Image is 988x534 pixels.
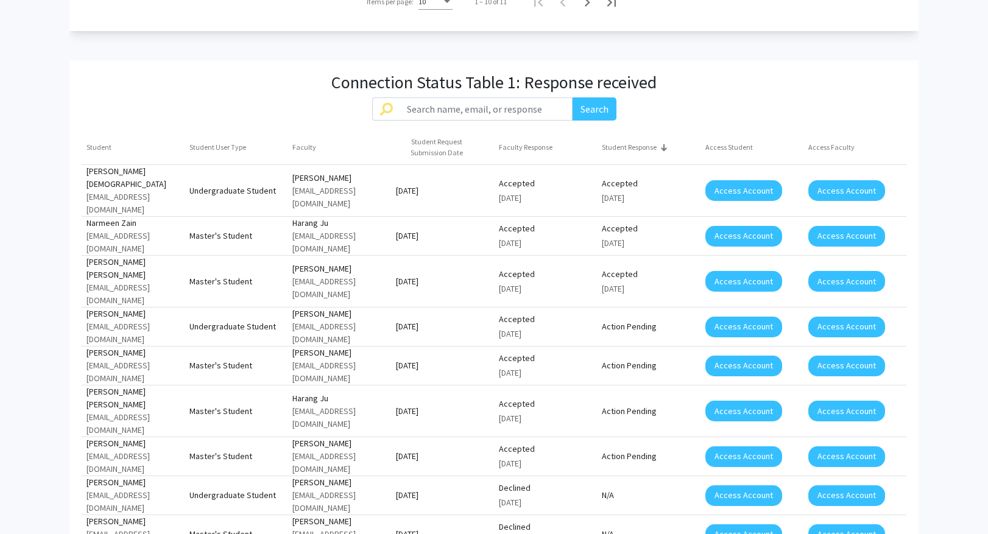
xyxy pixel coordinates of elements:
div: [PERSON_NAME] [292,476,386,489]
mat-cell: [DATE] [391,351,494,381]
button: Access Account [808,271,885,292]
div: Accepted [499,313,592,326]
div: Student [86,142,122,153]
div: [PERSON_NAME] [PERSON_NAME] [86,256,180,281]
mat-cell: Master's Student [185,442,288,471]
div: [PERSON_NAME] [292,307,386,320]
div: [DATE] [499,367,592,379]
div: [PERSON_NAME] [PERSON_NAME] [86,385,180,411]
div: [EMAIL_ADDRESS][DOMAIN_NAME] [86,489,180,515]
div: Narmeen Zain [86,217,180,230]
div: [EMAIL_ADDRESS][DOMAIN_NAME] [292,489,386,515]
div: Accepted [499,177,592,190]
div: Student User Type [189,142,246,153]
div: Accepted [602,177,695,190]
div: [PERSON_NAME] [292,262,386,275]
button: Access Account [705,271,782,292]
div: Declined [499,521,592,533]
div: [DATE] [499,237,592,250]
div: [PERSON_NAME] [86,476,180,489]
div: [PERSON_NAME] [86,515,180,528]
button: Access Account [808,317,885,337]
div: [EMAIL_ADDRESS][DOMAIN_NAME] [292,230,386,255]
div: Accepted [499,443,592,455]
mat-header-cell: Access Faculty [803,130,906,164]
button: Search [573,97,616,121]
div: [EMAIL_ADDRESS][DOMAIN_NAME] [86,359,180,385]
div: [EMAIL_ADDRESS][DOMAIN_NAME] [292,405,386,430]
button: Access Account [705,317,782,337]
button: Access Account [705,226,782,247]
div: Accepted [499,352,592,365]
div: Faculty [292,142,316,153]
div: [EMAIL_ADDRESS][DOMAIN_NAME] [86,281,180,307]
div: [EMAIL_ADDRESS][DOMAIN_NAME] [292,184,386,210]
div: Student User Type [189,142,257,153]
mat-cell: [DATE] [391,176,494,205]
button: Access Account [705,446,782,467]
div: [PERSON_NAME] [292,346,386,359]
mat-cell: Undergraduate Student [185,481,288,510]
button: Access Account [808,180,885,201]
div: [EMAIL_ADDRESS][DOMAIN_NAME] [86,450,180,476]
button: Access Account [705,356,782,376]
h3: Connection Status Table 1: Response received [331,72,657,93]
div: [DATE] [499,457,592,470]
div: [PERSON_NAME] [86,307,180,320]
div: [DATE] [499,412,592,425]
div: Student Request Submission Date [396,136,489,158]
div: Harang Ju [292,217,386,230]
div: [DATE] [602,283,695,295]
div: [EMAIL_ADDRESS][DOMAIN_NAME] [292,359,386,385]
div: Harang Ju [292,392,386,405]
div: Student Response [602,142,657,153]
div: Student [86,142,111,153]
button: Access Account [705,180,782,201]
button: Access Account [808,401,885,421]
div: [DATE] [499,192,592,205]
mat-cell: [DATE] [391,396,494,426]
div: [DATE] [499,496,592,509]
mat-cell: Master's Student [185,222,288,251]
div: Accepted [499,222,592,235]
div: Faculty [292,142,327,153]
div: [DATE] [499,283,592,295]
mat-cell: Action Pending [597,312,700,342]
div: Student Response [602,142,668,153]
mat-cell: [DATE] [391,312,494,342]
mat-cell: Master's Student [185,351,288,381]
div: Declined [499,482,592,494]
button: Access Account [808,356,885,376]
div: [EMAIL_ADDRESS][DOMAIN_NAME] [292,320,386,346]
mat-cell: [DATE] [391,442,494,471]
div: Faculty Response [499,142,552,153]
mat-cell: Action Pending [597,396,700,426]
div: [EMAIL_ADDRESS][DOMAIN_NAME] [292,450,386,476]
div: [PERSON_NAME] [86,437,180,450]
mat-cell: Master's Student [185,267,288,296]
div: [DATE] [602,237,695,250]
button: Access Account [808,226,885,247]
div: [PERSON_NAME] [86,346,180,359]
div: Accepted [499,398,592,410]
div: [EMAIL_ADDRESS][DOMAIN_NAME] [292,275,386,301]
div: [DATE] [499,328,592,340]
button: Access Account [808,446,885,467]
div: [PERSON_NAME][DEMOGRAPHIC_DATA] [86,165,180,191]
div: Accepted [499,268,592,281]
div: [DATE] [602,192,695,205]
button: Access Account [705,401,782,421]
div: [PERSON_NAME] [292,437,386,450]
div: Student Request Submission Date [396,136,478,158]
mat-cell: Action Pending [597,442,700,471]
mat-cell: Action Pending [597,351,700,381]
div: [EMAIL_ADDRESS][DOMAIN_NAME] [86,191,180,216]
button: Access Account [808,485,885,506]
div: [PERSON_NAME] [292,515,386,528]
div: [PERSON_NAME] [292,172,386,184]
div: [EMAIL_ADDRESS][DOMAIN_NAME] [86,320,180,346]
mat-cell: N/A [597,481,700,510]
button: Access Account [705,485,782,506]
div: Faculty Response [499,142,563,153]
iframe: Chat [9,479,52,525]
